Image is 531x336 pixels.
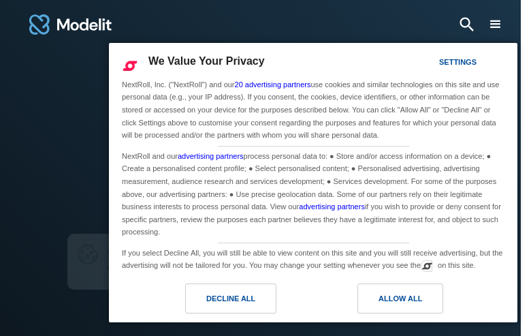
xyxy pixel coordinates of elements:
a: Allow All [313,284,509,320]
div: NextRoll and our process personal data to: ● Store and/or access information on a device; ● Creat... [119,147,507,240]
a: Decline All [117,284,313,320]
div: NextRoll, Inc. ("NextRoll") and our use cookies and similar technologies on this site and use per... [119,77,507,143]
div: If you select Decline All, you will still be able to view content on this site and you will still... [119,243,507,273]
div: Settings [439,55,477,70]
a: 20 advertising partners [235,80,311,89]
a: Settings [415,51,448,76]
div: Decline All [206,291,255,306]
p: We use to provide you the best user experience and for performance analytics. [107,245,359,275]
img: modelit logo [27,8,114,41]
a: home [27,8,114,41]
a: advertising partners [178,152,244,160]
span: We Value Your Privacy [148,55,265,67]
div: Allow All [379,291,422,306]
div: menu [487,16,504,33]
a: advertising partners [299,202,365,211]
